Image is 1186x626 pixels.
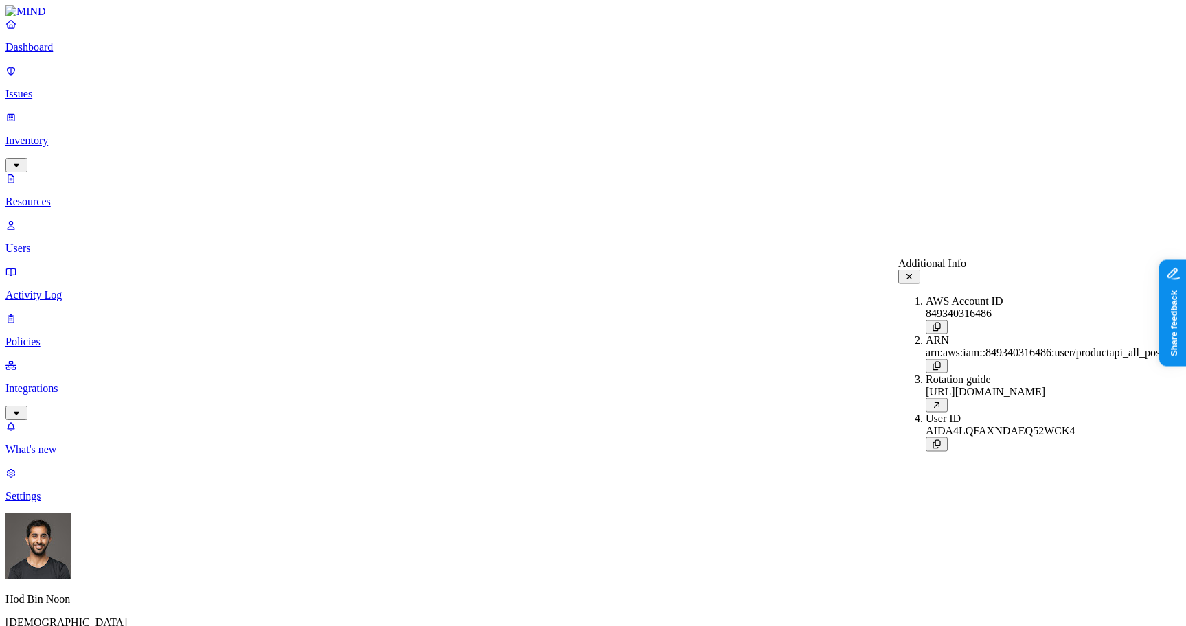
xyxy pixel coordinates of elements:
p: Activity Log [5,289,1181,301]
span: ARN [926,334,949,346]
p: Users [5,242,1181,255]
p: Hod Bin Noon [5,593,1181,605]
span: User ID [926,413,961,424]
p: Integrations [5,382,1181,395]
p: Dashboard [5,41,1181,54]
p: Inventory [5,135,1181,147]
img: MIND [5,5,46,18]
span: Rotation guide [926,373,991,385]
span: AWS Account ID [926,295,1003,307]
p: What's new [5,443,1181,456]
p: Issues [5,88,1181,100]
p: Policies [5,336,1181,348]
img: Hod Bin Noon [5,513,71,579]
p: Resources [5,196,1181,208]
p: Settings [5,490,1181,502]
